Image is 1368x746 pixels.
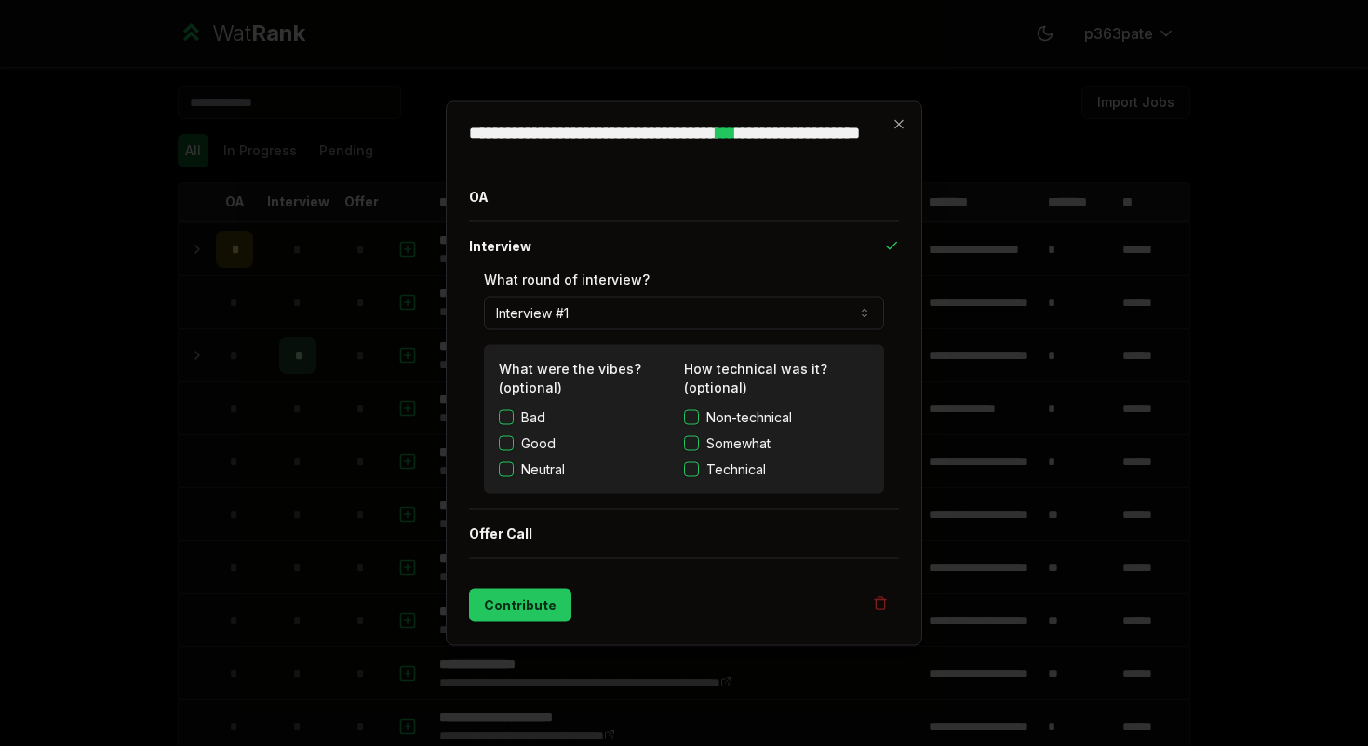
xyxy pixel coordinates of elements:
span: Somewhat [706,434,771,453]
label: How technical was it? (optional) [684,361,827,395]
button: Offer Call [469,510,899,558]
div: Interview [469,271,899,509]
label: What round of interview? [484,272,650,287]
span: Non-technical [706,408,792,427]
label: Bad [521,408,545,427]
label: Good [521,434,556,453]
label: Neutral [521,460,565,479]
button: Somewhat [684,436,699,451]
button: Contribute [469,589,571,622]
button: OA [469,173,899,221]
button: Non-technical [684,410,699,425]
span: Technical [706,460,766,479]
button: Interview [469,222,899,271]
label: What were the vibes? (optional) [499,361,641,395]
button: Technical [684,462,699,477]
